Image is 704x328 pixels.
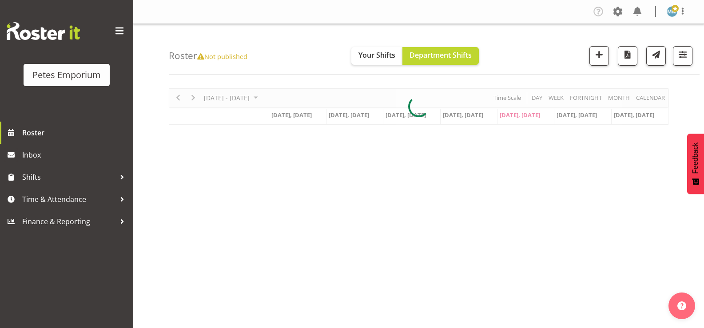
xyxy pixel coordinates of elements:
[22,126,129,139] span: Roster
[358,50,395,60] span: Your Shifts
[410,50,472,60] span: Department Shifts
[687,134,704,194] button: Feedback - Show survey
[589,46,609,66] button: Add a new shift
[32,68,101,82] div: Petes Emporium
[351,47,402,65] button: Your Shifts
[402,47,479,65] button: Department Shifts
[22,170,115,184] span: Shifts
[169,51,247,61] h4: Roster
[618,46,637,66] button: Download a PDF of the roster according to the set date range.
[7,22,80,40] img: Rosterit website logo
[22,215,115,228] span: Finance & Reporting
[677,301,686,310] img: help-xxl-2.png
[22,148,129,162] span: Inbox
[673,46,692,66] button: Filter Shifts
[692,142,700,174] span: Feedback
[667,6,677,17] img: mandy-mosley3858.jpg
[197,52,247,61] span: Not published
[646,46,666,66] button: Send a list of all shifts for the selected filtered period to all rostered employees.
[22,193,115,206] span: Time & Attendance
